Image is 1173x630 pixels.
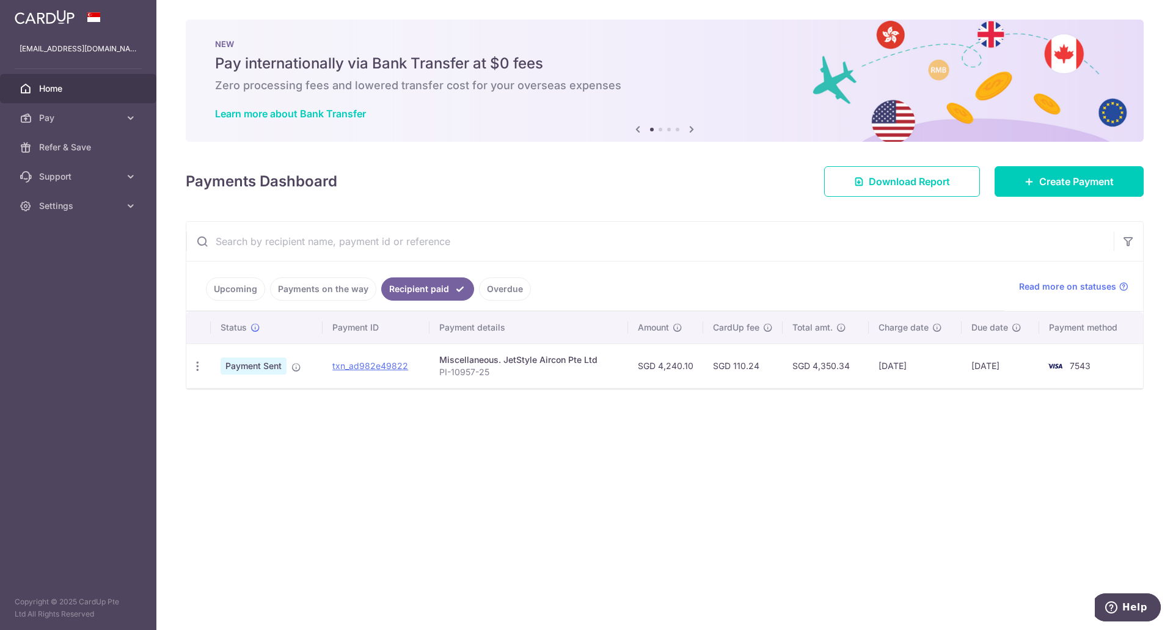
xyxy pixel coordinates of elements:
a: Learn more about Bank Transfer [215,108,366,120]
span: 7543 [1070,361,1091,371]
span: Settings [39,200,120,212]
span: Help [27,9,53,20]
span: Payment Sent [221,357,287,375]
h5: Pay internationally via Bank Transfer at $0 fees [215,54,1114,73]
span: Total amt. [792,321,833,334]
span: Charge date [879,321,929,334]
span: Create Payment [1039,174,1114,189]
a: Overdue [479,277,531,301]
th: Payment details [429,312,628,343]
input: Search by recipient name, payment id or reference [186,222,1114,261]
a: Upcoming [206,277,265,301]
td: [DATE] [962,343,1039,388]
img: CardUp [15,10,75,24]
td: [DATE] [869,343,962,388]
td: SGD 4,240.10 [628,343,703,388]
p: NEW [215,39,1114,49]
span: Pay [39,112,120,124]
p: PI-10957-25 [439,366,618,378]
img: Bank transfer banner [186,20,1144,142]
span: Home [39,82,120,95]
a: Create Payment [995,166,1144,197]
span: Refer & Save [39,141,120,153]
img: Bank Card [1043,359,1067,373]
span: Due date [971,321,1008,334]
a: Read more on statuses [1019,280,1128,293]
th: Payment method [1039,312,1143,343]
span: Download Report [869,174,950,189]
h4: Payments Dashboard [186,170,337,192]
th: Payment ID [323,312,429,343]
a: Download Report [824,166,980,197]
h6: Zero processing fees and lowered transfer cost for your overseas expenses [215,78,1114,93]
a: Recipient paid [381,277,474,301]
td: SGD 110.24 [703,343,783,388]
span: CardUp fee [713,321,759,334]
a: Payments on the way [270,277,376,301]
span: Read more on statuses [1019,280,1116,293]
div: Miscellaneous. JetStyle Aircon Pte Ltd [439,354,618,366]
span: Support [39,170,120,183]
p: [EMAIL_ADDRESS][DOMAIN_NAME] [20,43,137,55]
span: Status [221,321,247,334]
iframe: Opens a widget where you can find more information [1095,593,1161,624]
span: Amount [638,321,669,334]
a: txn_ad982e49822 [332,361,408,371]
td: SGD 4,350.34 [783,343,869,388]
